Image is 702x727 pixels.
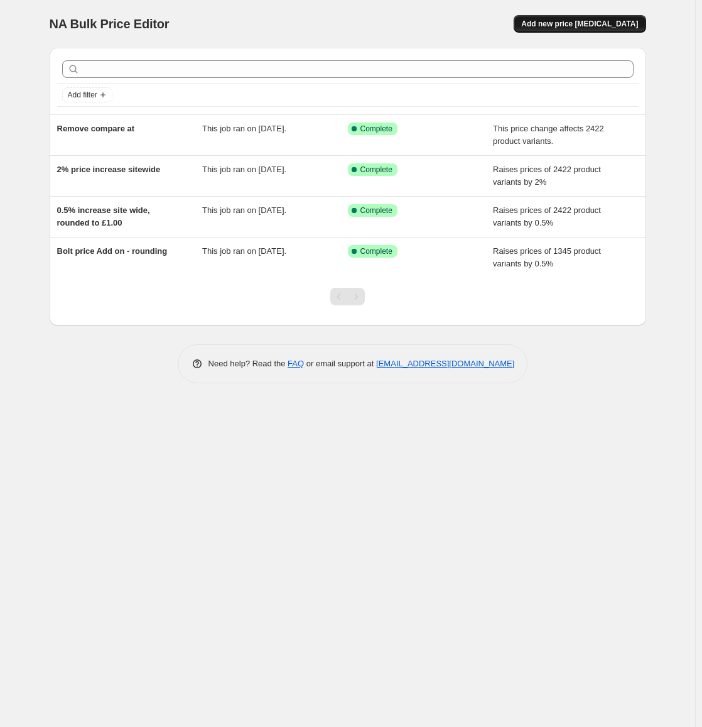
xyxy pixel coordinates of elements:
[202,124,286,133] span: This job ran on [DATE].
[68,90,97,100] span: Add filter
[360,246,392,256] span: Complete
[493,205,601,227] span: Raises prices of 2422 product variants by 0.5%
[202,246,286,256] span: This job ran on [DATE].
[208,359,288,368] span: Need help? Read the
[57,124,135,133] span: Remove compare at
[521,19,638,29] span: Add new price [MEDICAL_DATA]
[376,359,514,368] a: [EMAIL_ADDRESS][DOMAIN_NAME]
[57,165,161,174] span: 2% price increase sitewide
[514,15,645,33] button: Add new price [MEDICAL_DATA]
[57,246,168,256] span: Bolt price Add on - rounding
[288,359,304,368] a: FAQ
[360,124,392,134] span: Complete
[304,359,376,368] span: or email support at
[360,205,392,216] span: Complete
[57,205,150,227] span: 0.5% increase site wide, rounded to £1.00
[493,124,604,146] span: This price change affects 2422 product variants.
[360,165,392,175] span: Complete
[493,165,601,187] span: Raises prices of 2422 product variants by 2%
[50,17,170,31] span: NA Bulk Price Editor
[330,288,365,305] nav: Pagination
[202,205,286,215] span: This job ran on [DATE].
[62,87,112,102] button: Add filter
[493,246,601,268] span: Raises prices of 1345 product variants by 0.5%
[202,165,286,174] span: This job ran on [DATE].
